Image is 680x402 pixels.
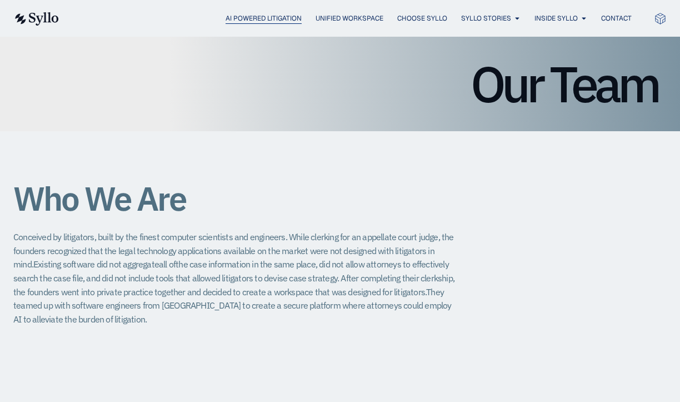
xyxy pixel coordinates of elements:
[461,13,511,23] a: Syllo Stories
[534,13,578,23] a: Inside Syllo
[226,13,302,23] a: AI Powered Litigation
[316,13,383,23] a: Unified Workspace
[601,13,632,23] a: Contact
[13,180,458,217] h1: Who We Are
[159,259,176,270] span: all of
[81,13,632,24] nav: Menu
[13,231,454,270] span: Conceived by litigators, built by the finest computer scientists and engineers. While clerking fo...
[81,13,632,24] div: Menu Toggle
[13,272,454,297] span: After completing their clerkship, the founders went into private practice together and decided to...
[13,286,452,325] span: They teamed up with software engineers from [GEOGRAPHIC_DATA] to create a secure platform where a...
[13,12,59,26] img: syllo
[13,259,449,284] span: the case information in the same place, did not allow attorneys to effectively search the case fi...
[22,59,658,109] h1: Our Team
[33,259,159,270] span: Existing software did not aggregate
[397,13,447,23] a: Choose Syllo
